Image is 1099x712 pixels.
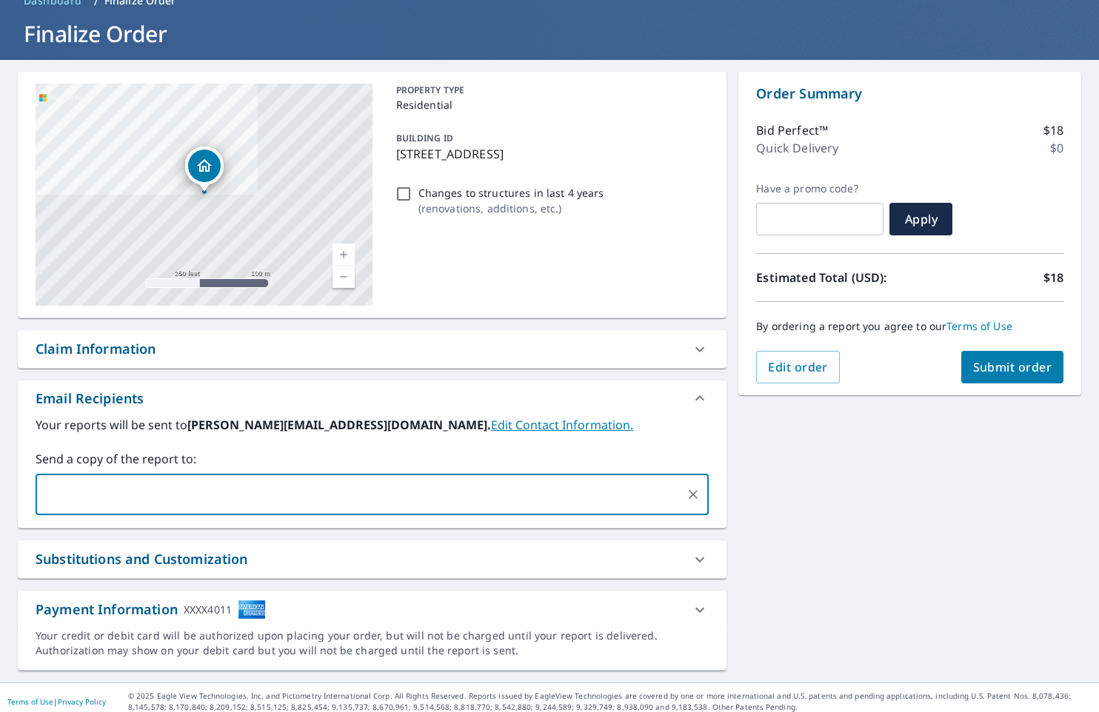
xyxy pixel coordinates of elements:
[756,182,883,195] label: Have a promo code?
[396,132,453,144] p: BUILDING ID
[418,185,604,201] p: Changes to structures in last 4 years
[238,600,266,619] img: cardImage
[7,697,106,706] p: |
[185,147,224,192] div: Dropped pin, building 1, Residential property, 24301 Addison Place Ct Bonita Springs, FL 34134
[18,540,726,578] div: Substitutions and Customization
[756,84,1063,104] p: Order Summary
[184,600,232,619] div: XXXX4011
[756,351,840,383] button: Edit order
[491,417,633,433] a: EditContactInfo
[18,591,726,628] div: Payment InformationXXXX4011cardImage
[333,266,355,288] a: Current Level 17, Zoom Out
[1050,139,1063,157] p: $0
[18,19,1081,49] h1: Finalize Order
[187,417,491,433] b: [PERSON_NAME][EMAIL_ADDRESS][DOMAIN_NAME].
[7,696,53,707] a: Terms of Use
[36,600,266,619] div: Payment Information
[756,320,1063,333] p: By ordering a report you agree to our
[768,359,828,375] span: Edit order
[756,139,838,157] p: Quick Delivery
[396,84,704,97] p: PROPERTY TYPE
[333,244,355,266] a: Current Level 17, Zoom In
[36,628,709,658] div: Your credit or debit card will be authorized upon placing your order, but will not be charged unt...
[396,145,704,163] p: [STREET_ADDRESS]
[396,97,704,112] p: Residential
[418,201,604,216] p: ( renovations, additions, etc. )
[36,549,248,569] div: Substitutions and Customization
[973,359,1052,375] span: Submit order
[18,380,726,416] div: Email Recipients
[961,351,1064,383] button: Submit order
[36,450,709,468] label: Send a copy of the report to:
[36,339,156,359] div: Claim Information
[756,269,909,286] p: Estimated Total (USD):
[36,389,144,409] div: Email Recipients
[683,484,704,505] button: Clear
[36,416,709,434] label: Your reports will be sent to
[18,330,726,368] div: Claim Information
[889,203,952,235] button: Apply
[901,211,941,227] span: Apply
[946,319,1012,333] a: Terms of Use
[1043,269,1063,286] p: $18
[58,696,106,707] a: Privacy Policy
[1043,121,1063,139] p: $18
[756,121,828,139] p: Bid Perfect™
